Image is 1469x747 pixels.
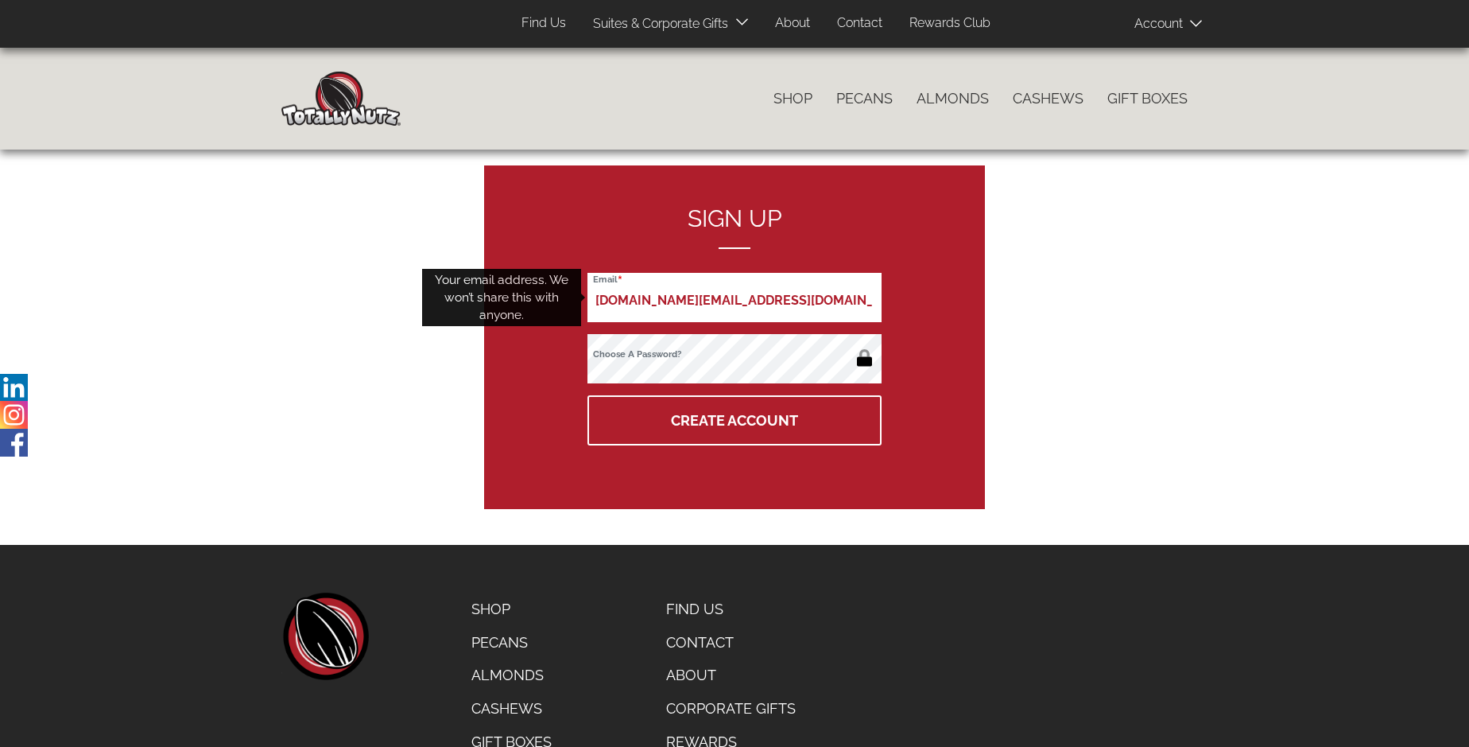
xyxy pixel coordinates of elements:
a: Cashews [459,692,564,726]
a: Suites & Corporate Gifts [581,9,733,40]
h2: Sign up [587,205,882,249]
a: About [763,8,822,39]
a: Corporate Gifts [654,692,811,726]
a: Almonds [905,82,1001,115]
img: Home [281,72,401,126]
a: Almonds [459,659,564,692]
a: Gift Boxes [1095,82,1200,115]
a: Find Us [510,8,578,39]
a: Cashews [1001,82,1095,115]
a: home [281,593,369,680]
a: Contact [654,626,811,659]
span: Products [313,12,365,35]
a: Rewards Club [897,8,1002,39]
a: Shop [459,593,564,626]
a: Contact [825,8,894,39]
a: Shop [762,82,824,115]
button: Create Account [587,395,882,445]
a: Pecans [824,82,905,115]
a: About [654,659,811,692]
input: Email [587,273,882,322]
div: Your email address. We won’t share this with anyone. [422,269,581,327]
a: Pecans [459,626,564,659]
a: Find Us [654,593,811,626]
